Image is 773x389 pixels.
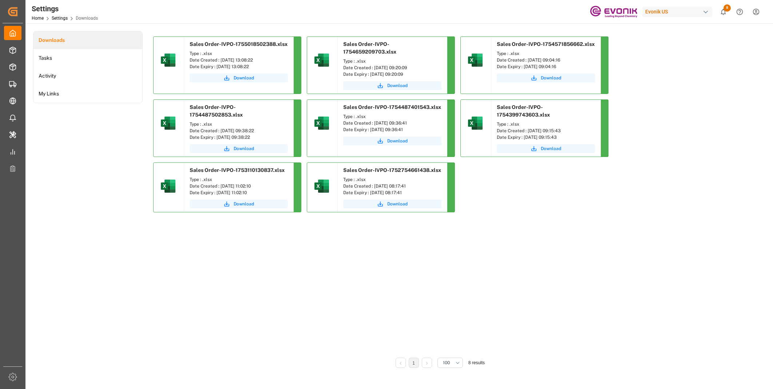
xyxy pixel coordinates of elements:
[343,113,441,120] div: Type : .xlsx
[190,167,285,173] span: Sales Order-IVPO-1753110130837.xlsx
[33,85,142,103] a: My Links
[190,104,243,118] span: Sales Order-IVPO-1754487502853.xlsx
[497,134,595,141] div: Date Expiry : [DATE] 09:15:43
[724,4,731,12] span: 8
[343,183,441,189] div: Date Created : [DATE] 08:17:41
[33,31,142,49] a: Downloads
[387,201,408,207] span: Download
[343,189,441,196] div: Date Expiry : [DATE] 08:17:41
[190,127,288,134] div: Date Created : [DATE] 09:38:22
[190,183,288,189] div: Date Created : [DATE] 11:02:10
[190,63,288,70] div: Date Expiry : [DATE] 13:08:22
[343,71,441,78] div: Date Expiry : [DATE] 09:20:09
[642,5,715,19] button: Evonik US
[234,145,254,152] span: Download
[343,58,441,64] div: Type : .xlsx
[234,75,254,81] span: Download
[497,144,595,153] button: Download
[497,74,595,82] button: Download
[497,63,595,70] div: Date Expiry : [DATE] 09:04:16
[437,358,463,368] button: open menu
[159,114,177,132] img: microsoft-excel-2019--v1.png
[497,57,595,63] div: Date Created : [DATE] 09:04:16
[443,359,450,366] span: 100
[33,49,142,67] a: Tasks
[343,104,441,110] span: Sales Order-IVPO-1754487401543.xlsx
[412,361,415,366] a: 1
[190,74,288,82] button: Download
[52,16,68,21] a: Settings
[541,145,561,152] span: Download
[313,51,330,69] img: microsoft-excel-2019--v1.png
[32,16,44,21] a: Home
[313,177,330,195] img: microsoft-excel-2019--v1.png
[642,7,712,17] div: Evonik US
[715,4,732,20] button: show 8 new notifications
[396,358,406,368] li: Previous Page
[343,167,441,173] span: Sales Order-IVPO-1752754661438.xlsx
[497,121,595,127] div: Type : .xlsx
[190,41,288,47] span: Sales Order-IVPO-1755018502388.xlsx
[190,121,288,127] div: Type : .xlsx
[343,126,441,133] div: Date Expiry : [DATE] 09:36:41
[590,5,637,18] img: Evonik-brand-mark-Deep-Purple-RGB.jpeg_1700498283.jpeg
[190,57,288,63] div: Date Created : [DATE] 13:08:22
[422,358,432,368] li: Next Page
[343,64,441,71] div: Date Created : [DATE] 09:20:09
[190,134,288,141] div: Date Expiry : [DATE] 09:38:22
[343,200,441,208] button: Download
[190,176,288,183] div: Type : .xlsx
[468,360,485,365] span: 8 results
[32,3,98,14] div: Settings
[190,200,288,208] button: Download
[497,50,595,57] div: Type : .xlsx
[159,51,177,69] img: microsoft-excel-2019--v1.png
[387,138,408,144] span: Download
[190,50,288,57] div: Type : .xlsx
[343,137,441,145] button: Download
[343,41,396,55] span: Sales Order-IVPO-1754659209703.xlsx
[497,41,595,47] span: Sales Order-IVPO-1754571856662.xlsx
[234,201,254,207] span: Download
[409,358,419,368] li: 1
[343,120,441,126] div: Date Created : [DATE] 09:36:41
[343,81,441,90] button: Download
[541,75,561,81] span: Download
[467,51,484,69] img: microsoft-excel-2019--v1.png
[313,114,330,132] img: microsoft-excel-2019--v1.png
[387,82,408,89] span: Download
[190,144,288,153] button: Download
[732,4,748,20] button: Help Center
[497,104,550,118] span: Sales Order-IVPO-1754399743603.xlsx
[190,189,288,196] div: Date Expiry : [DATE] 11:02:10
[343,176,441,183] div: Type : .xlsx
[497,127,595,134] div: Date Created : [DATE] 09:15:43
[159,177,177,195] img: microsoft-excel-2019--v1.png
[33,67,142,85] a: Activity
[467,114,484,132] img: microsoft-excel-2019--v1.png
